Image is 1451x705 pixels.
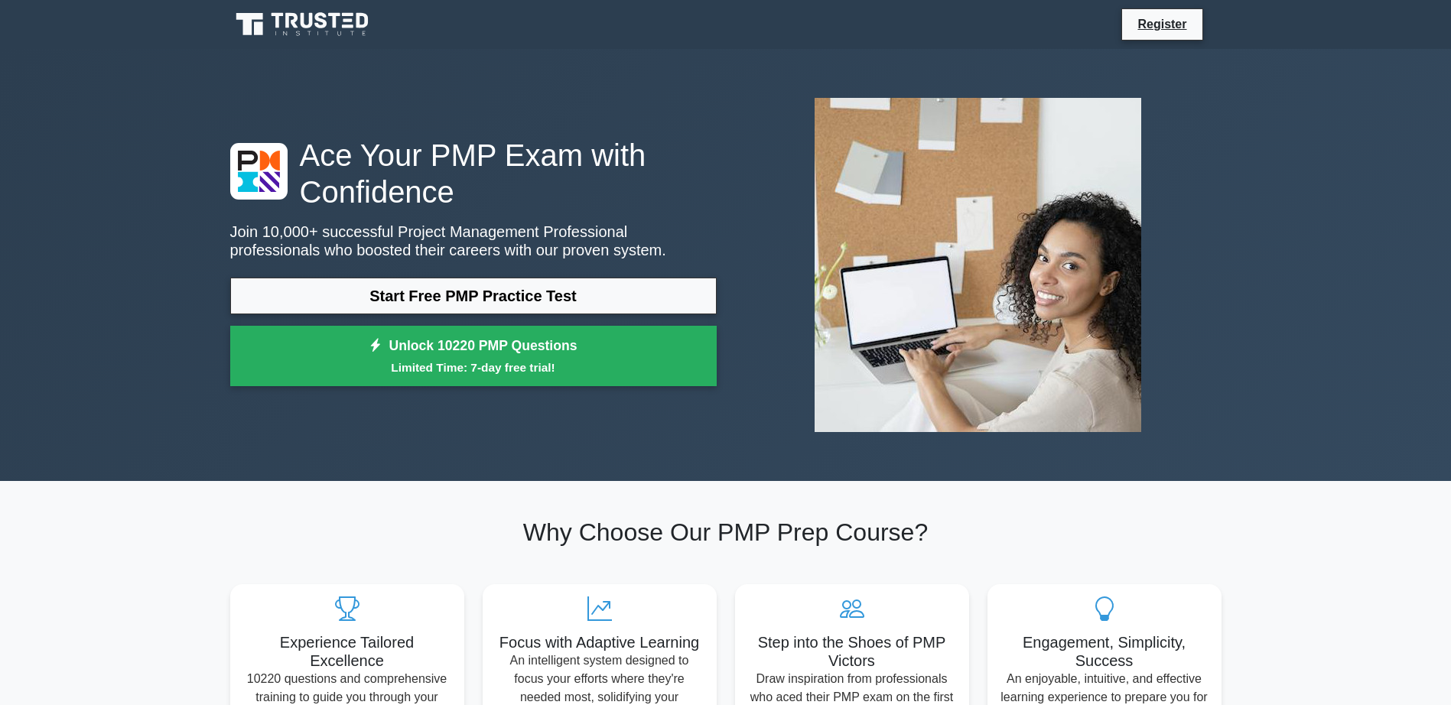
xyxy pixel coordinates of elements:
[230,223,717,259] p: Join 10,000+ successful Project Management Professional professionals who boosted their careers w...
[242,633,452,670] h5: Experience Tailored Excellence
[230,278,717,314] a: Start Free PMP Practice Test
[747,633,957,670] h5: Step into the Shoes of PMP Victors
[230,326,717,387] a: Unlock 10220 PMP QuestionsLimited Time: 7-day free trial!
[230,137,717,210] h1: Ace Your PMP Exam with Confidence
[249,359,698,376] small: Limited Time: 7-day free trial!
[230,518,1222,547] h2: Why Choose Our PMP Prep Course?
[1128,15,1196,34] a: Register
[495,633,704,651] h5: Focus with Adaptive Learning
[1000,633,1209,670] h5: Engagement, Simplicity, Success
